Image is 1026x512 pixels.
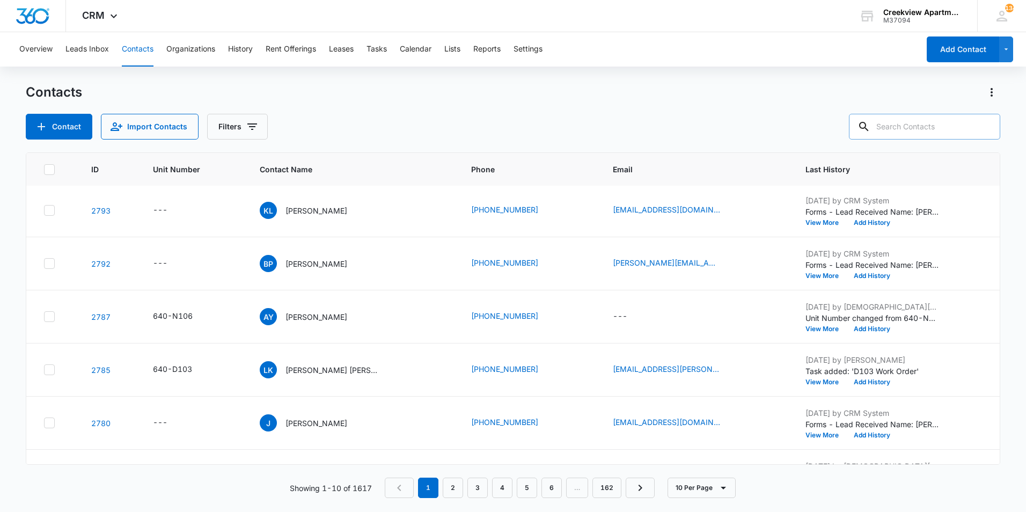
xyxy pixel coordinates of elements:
a: [EMAIL_ADDRESS][DOMAIN_NAME] [613,204,720,215]
p: Forms - Lead Received Name: [PERSON_NAME] Email: [PERSON_NAME][EMAIL_ADDRESS][PERSON_NAME][DOMAIN... [805,259,940,270]
button: Add Contact [927,36,999,62]
span: LK [260,361,277,378]
button: View More [805,379,846,385]
p: Showing 1-10 of 1617 [290,482,372,494]
button: View More [805,273,846,279]
p: [DATE] by [DEMOGRAPHIC_DATA][PERSON_NAME] [805,460,940,472]
button: 10 Per Page [668,478,736,498]
div: Phone - (970) 308-3965 - Select to Edit Field [471,310,558,323]
button: Lists [444,32,460,67]
button: Filters [207,114,268,140]
button: Add History [846,273,898,279]
div: --- [153,257,167,270]
span: Unit Number [153,164,234,175]
button: Overview [19,32,53,67]
a: [PHONE_NUMBER] [471,204,538,215]
button: Rent Offerings [266,32,316,67]
a: [PHONE_NUMBER] [471,416,538,428]
button: Actions [983,84,1000,101]
div: Email - - Select to Edit Field [613,310,647,323]
a: Page 4 [492,478,512,498]
button: Calendar [400,32,431,67]
a: [EMAIL_ADDRESS][PERSON_NAME][DOMAIN_NAME] [613,363,720,375]
div: Contact Name - Aliya Young - Select to Edit Field [260,308,367,325]
div: --- [153,416,167,429]
a: [PHONE_NUMBER] [471,257,538,268]
div: account name [883,8,962,17]
div: Unit Number - 640-D103 - Select to Edit Field [153,363,211,376]
button: History [228,32,253,67]
div: 640-D103 [153,363,192,375]
span: KL [260,202,277,219]
div: Contact Name - Lane Kitrell, Lilly and Lawrence Martin - Select to Edit Field [260,361,401,378]
button: Import Contacts [101,114,199,140]
nav: Pagination [385,478,655,498]
button: Leads Inbox [65,32,109,67]
button: View More [805,432,846,438]
p: [PERSON_NAME] [285,311,347,323]
p: [PERSON_NAME] [PERSON_NAME] and [PERSON_NAME] [285,364,382,376]
a: Navigate to contact details page for Aliya Young [91,312,111,321]
a: [PHONE_NUMBER] [471,310,538,321]
a: Page 5 [517,478,537,498]
button: Contacts [122,32,153,67]
span: ID [91,164,112,175]
div: --- [613,310,627,323]
p: [DATE] by [PERSON_NAME] [805,354,940,365]
a: Next Page [626,478,655,498]
span: J [260,414,277,431]
div: Email - j0nny_B@outlook.com - Select to Edit Field [613,416,739,429]
div: Unit Number - - Select to Edit Field [153,204,187,217]
div: 640-N106 [153,310,193,321]
div: notifications count [1005,4,1014,12]
button: Add History [846,432,898,438]
div: Email - lane.kittrell@icloud.com - Select to Edit Field [613,363,739,376]
button: Organizations [166,32,215,67]
button: Settings [514,32,543,67]
span: BP [260,255,277,272]
a: Page 3 [467,478,488,498]
span: Phone [471,164,571,175]
div: account id [883,17,962,24]
div: Contact Name - Jonny - Select to Edit Field [260,414,367,431]
a: Navigate to contact details page for Kiersten Likens [91,206,111,215]
a: Page 6 [541,478,562,498]
a: Navigate to contact details page for Jonny [91,419,111,428]
span: Contact Name [260,164,430,175]
button: Reports [473,32,501,67]
div: Phone - (720) 755-8488 - Select to Edit Field [471,416,558,429]
a: Navigate to contact details page for Britta Pohlman [91,259,111,268]
div: --- [153,204,167,217]
button: View More [805,326,846,332]
button: View More [805,220,846,226]
span: AY [260,308,277,325]
div: Phone - (970) 803-4198 - Select to Edit Field [471,204,558,217]
a: [PHONE_NUMBER] [471,363,538,375]
button: Add History [846,379,898,385]
div: Email - pohlman.britta@gmail.com - Select to Edit Field [613,257,739,270]
a: [PERSON_NAME][EMAIL_ADDRESS][PERSON_NAME][DOMAIN_NAME] [613,257,720,268]
p: [DATE] by [DEMOGRAPHIC_DATA][PERSON_NAME] [805,301,940,312]
a: Navigate to contact details page for Lane Kitrell, Lilly and Lawrence Martin [91,365,111,375]
a: Page 162 [592,478,621,498]
button: Tasks [367,32,387,67]
div: Email - kierstenlikens@gmail.com - Select to Edit Field [613,204,739,217]
input: Search Contacts [849,114,1000,140]
div: Unit Number - - Select to Edit Field [153,257,187,270]
div: Phone - (515) 865-0049 - Select to Edit Field [471,257,558,270]
button: Add History [846,326,898,332]
h1: Contacts [26,84,82,100]
p: Unit Number changed from 640-N100 to 640-N106. [805,312,940,324]
p: [DATE] by CRM System [805,407,940,419]
span: Email [613,164,764,175]
p: Forms - Lead Received Name: [PERSON_NAME] Email: [EMAIL_ADDRESS][DOMAIN_NAME] Phone: [PHONE_NUMBE... [805,206,940,217]
p: [DATE] by CRM System [805,248,940,259]
em: 1 [418,478,438,498]
button: Leases [329,32,354,67]
div: Unit Number - 640-N106 - Select to Edit Field [153,310,212,323]
button: Add Contact [26,114,92,140]
button: Add History [846,220,898,226]
div: Contact Name - Britta Pohlman - Select to Edit Field [260,255,367,272]
p: Forms - Lead Received Name: [PERSON_NAME] Email: [EMAIL_ADDRESS][DOMAIN_NAME] Phone: [PHONE_NUMBE... [805,419,940,430]
p: [PERSON_NAME] [285,258,347,269]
